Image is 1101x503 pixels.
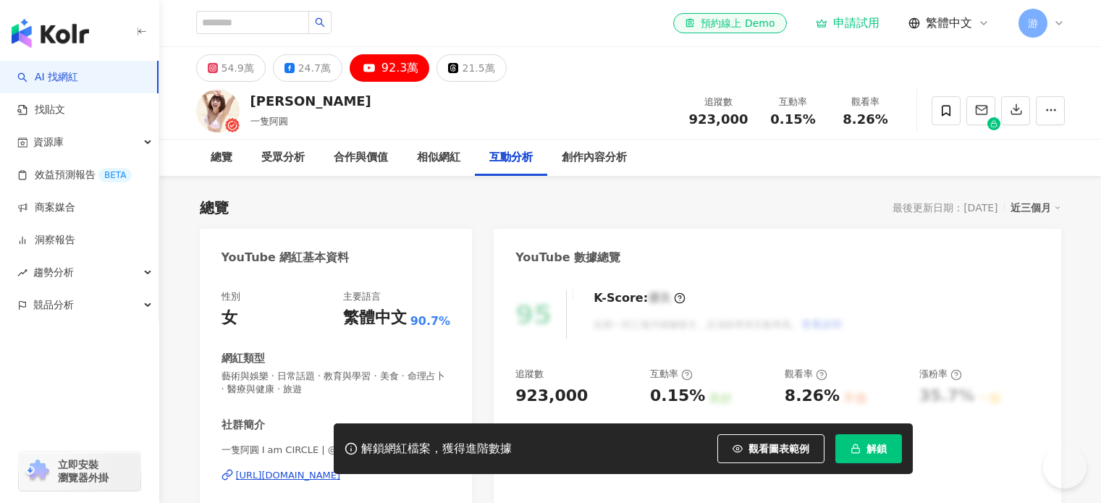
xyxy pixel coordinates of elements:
[58,458,109,484] span: 立即安裝 瀏覽器外掛
[196,89,240,132] img: KOL Avatar
[17,103,65,117] a: 找貼文
[770,112,815,127] span: 0.15%
[315,17,325,28] span: search
[1028,15,1038,31] span: 游
[717,434,824,463] button: 觀看圖表範例
[222,351,265,366] div: 網紅類型
[562,149,627,166] div: 創作內容分析
[250,92,371,110] div: [PERSON_NAME]
[196,54,266,82] button: 54.9萬
[410,313,451,329] span: 90.7%
[222,250,350,266] div: YouTube 網紅基本資料
[673,13,786,33] a: 預約線上 Demo
[343,307,407,329] div: 繁體中文
[685,16,775,30] div: 預約線上 Demo
[785,368,827,381] div: 觀看率
[361,441,512,457] div: 解鎖網紅檔案，獲得進階數據
[838,95,893,109] div: 觀看率
[650,385,705,407] div: 0.15%
[748,443,809,455] span: 觀看圖表範例
[689,111,748,127] span: 923,000
[350,54,430,82] button: 92.3萬
[381,58,419,78] div: 92.3萬
[893,202,997,214] div: 最後更新日期：[DATE]
[211,149,232,166] div: 總覽
[17,70,78,85] a: searchAI 找網紅
[250,116,288,127] span: 一隻阿圓
[33,126,64,158] span: 資源庫
[222,58,254,78] div: 54.9萬
[515,368,544,381] div: 追蹤數
[222,290,240,303] div: 性別
[436,54,506,82] button: 21.5萬
[1011,198,1061,217] div: 近三個月
[835,434,902,463] button: 解鎖
[766,95,821,109] div: 互動率
[594,290,686,306] div: K-Score :
[919,368,962,381] div: 漲粉率
[222,307,237,329] div: 女
[17,233,75,248] a: 洞察報告
[343,290,381,303] div: 主要語言
[261,149,305,166] div: 受眾分析
[236,469,341,482] div: [URL][DOMAIN_NAME]
[417,149,460,166] div: 相似網紅
[334,149,388,166] div: 合作與價值
[515,385,588,407] div: 923,000
[222,370,451,396] span: 藝術與娛樂 · 日常話題 · 教育與學習 · 美食 · 命理占卜 · 醫療與健康 · 旅遊
[816,16,879,30] a: 申請試用
[222,469,451,482] a: [URL][DOMAIN_NAME]
[298,58,331,78] div: 24.7萬
[17,168,132,182] a: 效益預測報告BETA
[843,112,887,127] span: 8.26%
[462,58,494,78] div: 21.5萬
[926,15,972,31] span: 繁體中文
[222,418,265,433] div: 社群簡介
[33,256,74,289] span: 趨勢分析
[689,95,748,109] div: 追蹤數
[515,250,620,266] div: YouTube 數據總覽
[785,385,840,407] div: 8.26%
[17,200,75,215] a: 商案媒合
[489,149,533,166] div: 互動分析
[33,289,74,321] span: 競品分析
[19,452,140,491] a: chrome extension立即安裝 瀏覽器外掛
[17,268,28,278] span: rise
[200,198,229,218] div: 總覽
[12,19,89,48] img: logo
[866,443,887,455] span: 解鎖
[650,368,693,381] div: 互動率
[273,54,342,82] button: 24.7萬
[23,460,51,483] img: chrome extension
